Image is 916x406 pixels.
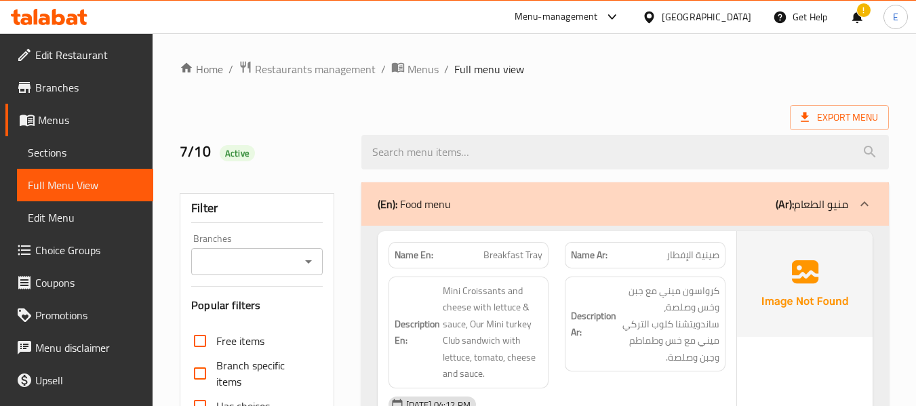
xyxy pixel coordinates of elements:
[619,283,719,366] span: كرواسون ميني مع جبن وخس وصلصة، ساندويتشنا كلوب التركي ميني مع خس وطماطم وجبن وصلصة.
[255,61,376,77] span: Restaurants management
[5,266,153,299] a: Coupons
[790,105,889,130] span: Export Menu
[5,39,153,71] a: Edit Restaurant
[17,136,153,169] a: Sections
[35,340,142,356] span: Menu disclaimer
[5,71,153,104] a: Branches
[893,9,898,24] span: E
[35,372,142,388] span: Upsell
[571,248,608,262] strong: Name Ar:
[28,209,142,226] span: Edit Menu
[180,61,223,77] a: Home
[361,182,889,226] div: (En): Food menu(Ar):منيو الطعام
[454,61,524,77] span: Full menu view
[191,298,322,313] h3: Popular filters
[239,60,376,78] a: Restaurants management
[191,194,322,223] div: Filter
[5,299,153,331] a: Promotions
[5,104,153,136] a: Menus
[35,47,142,63] span: Edit Restaurant
[35,275,142,291] span: Coupons
[515,9,598,25] div: Menu-management
[407,61,439,77] span: Menus
[28,144,142,161] span: Sections
[180,142,344,162] h2: 7/10
[776,196,848,212] p: منيو الطعام
[443,283,543,382] span: Mini Croissants and cheese with lettuce & sauce, Our Mini turkey Club sandwich with lettuce, toma...
[5,234,153,266] a: Choice Groups
[444,61,449,77] li: /
[662,9,751,24] div: [GEOGRAPHIC_DATA]
[216,357,311,390] span: Branch specific items
[299,252,318,271] button: Open
[35,242,142,258] span: Choice Groups
[220,147,255,160] span: Active
[17,201,153,234] a: Edit Menu
[483,248,542,262] span: Breakfast Tray
[378,194,397,214] b: (En):
[378,196,451,212] p: Food menu
[801,109,878,126] span: Export Menu
[35,79,142,96] span: Branches
[361,135,889,169] input: search
[395,316,440,349] strong: Description En:
[38,112,142,128] span: Menus
[5,364,153,397] a: Upsell
[17,169,153,201] a: Full Menu View
[228,61,233,77] li: /
[666,248,719,262] span: صينية الإفطار
[220,145,255,161] div: Active
[776,194,794,214] b: (Ar):
[5,331,153,364] a: Menu disclaimer
[180,60,889,78] nav: breadcrumb
[395,248,433,262] strong: Name En:
[571,308,616,341] strong: Description Ar:
[381,61,386,77] li: /
[737,231,873,337] img: Ae5nvW7+0k+MAAAAAElFTkSuQmCC
[216,333,264,349] span: Free items
[28,177,142,193] span: Full Menu View
[35,307,142,323] span: Promotions
[391,60,439,78] a: Menus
